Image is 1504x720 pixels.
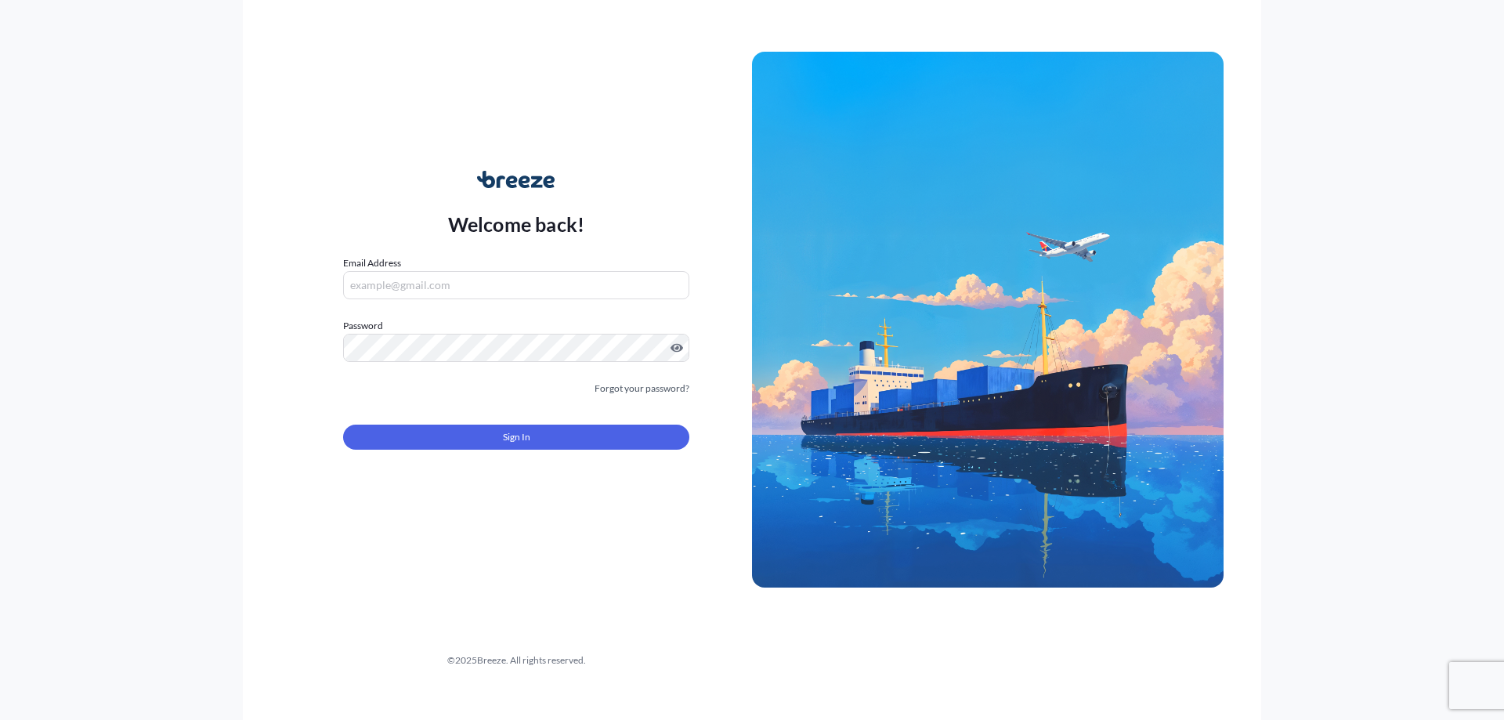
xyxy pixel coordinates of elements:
[503,429,530,445] span: Sign In
[343,318,689,334] label: Password
[448,212,585,237] p: Welcome back!
[343,271,689,299] input: example@gmail.com
[343,425,689,450] button: Sign In
[752,52,1224,588] img: Ship illustration
[671,342,683,354] button: Show password
[343,255,401,271] label: Email Address
[280,653,752,668] div: © 2025 Breeze. All rights reserved.
[595,381,689,396] a: Forgot your password?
